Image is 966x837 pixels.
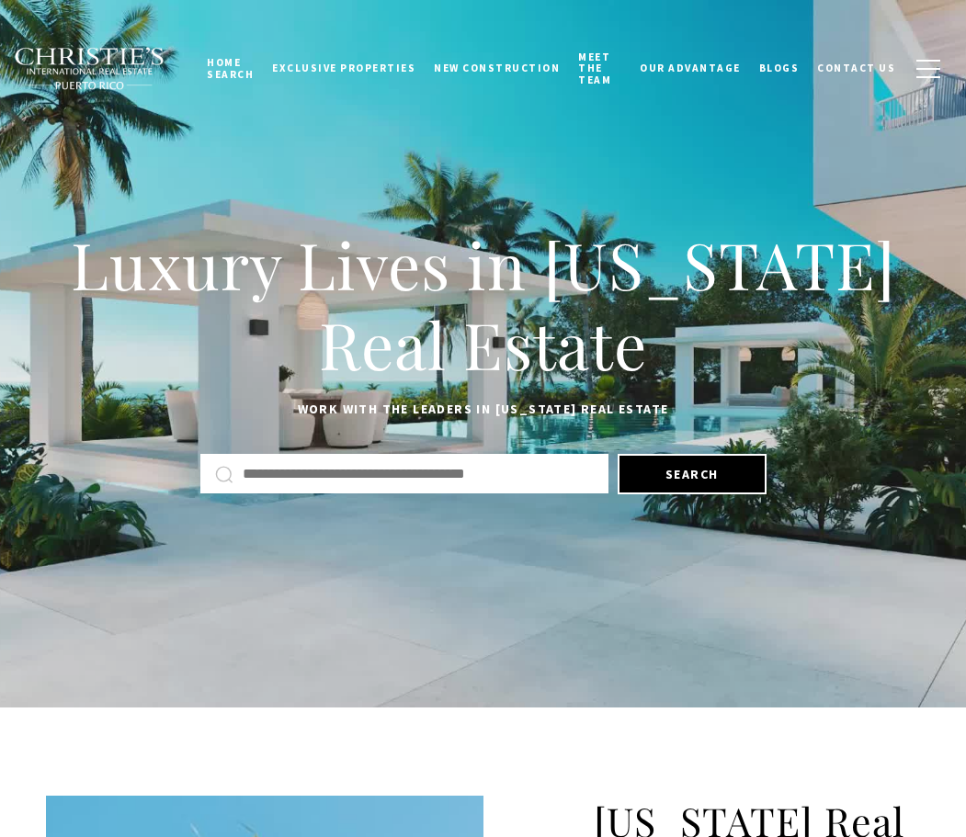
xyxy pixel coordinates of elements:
[631,45,750,91] a: Our Advantage
[263,45,425,91] a: Exclusive Properties
[618,454,767,494] button: Search
[198,40,263,97] a: Home Search
[46,399,920,421] p: Work with the leaders in [US_STATE] Real Estate
[640,62,741,74] span: Our Advantage
[434,62,560,74] span: New Construction
[569,34,631,103] a: Meet the Team
[14,47,165,89] img: Christie's International Real Estate black text logo
[272,62,415,74] span: Exclusive Properties
[759,62,800,74] span: Blogs
[425,45,569,91] a: New Construction
[46,224,920,385] h1: Luxury Lives in [US_STATE] Real Estate
[750,45,809,91] a: Blogs
[817,62,895,74] span: Contact Us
